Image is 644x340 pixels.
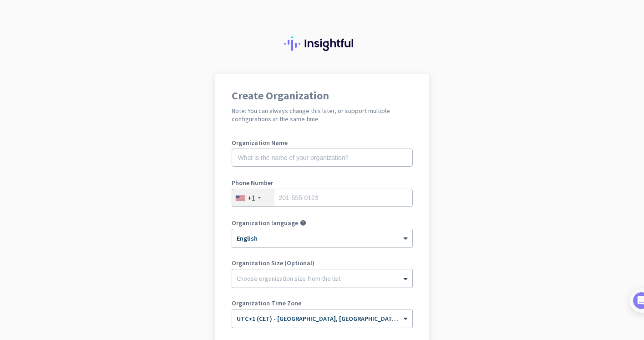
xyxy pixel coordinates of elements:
[232,189,413,207] input: 201-555-0123
[232,180,413,186] label: Phone Number
[232,300,413,306] label: Organization Time Zone
[232,260,413,266] label: Organization Size (Optional)
[284,36,360,51] img: Insightful
[232,107,413,123] h2: Note: You can always change this later, or support multiple configurations at the same time
[300,220,306,226] i: help
[232,90,413,101] h1: Create Organization
[232,220,298,226] label: Organization language
[232,149,413,167] input: What is the name of your organization?
[232,139,413,146] label: Organization Name
[248,193,255,202] div: +1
